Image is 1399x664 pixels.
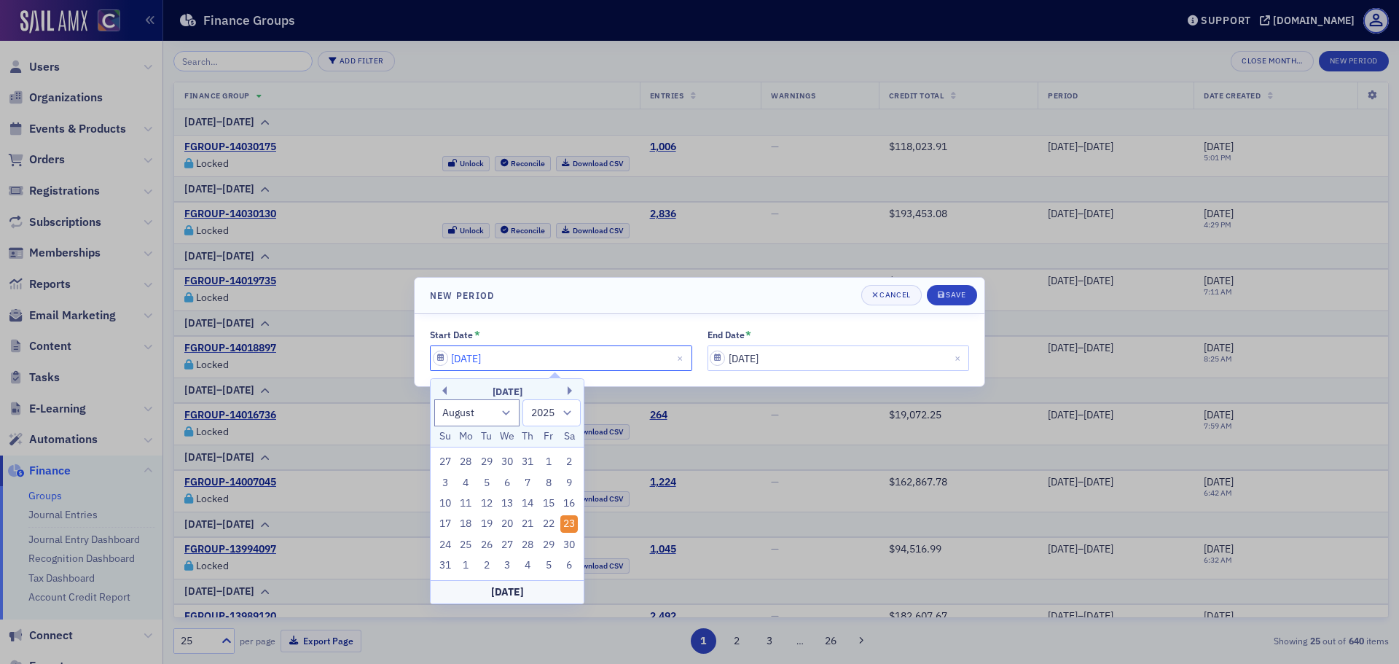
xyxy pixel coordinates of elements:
div: Choose Wednesday, August 6th, 2025 [498,474,516,492]
button: Close [673,345,692,371]
div: Choose Saturday, August 16th, 2025 [560,495,578,512]
div: Choose Tuesday, July 29th, 2025 [478,453,495,471]
h4: New Period [430,289,494,302]
div: Choose Friday, August 29th, 2025 [540,536,557,554]
div: End Date [708,329,745,340]
div: Start Date [430,329,473,340]
abbr: This field is required [745,329,751,340]
div: Choose Thursday, September 4th, 2025 [520,557,537,574]
div: Choose Sunday, July 27th, 2025 [436,453,454,471]
div: Tu [478,428,495,445]
div: Choose Monday, July 28th, 2025 [457,453,474,471]
div: Choose Saturday, August 9th, 2025 [560,474,578,492]
div: Choose Sunday, August 31st, 2025 [436,557,454,574]
div: Choose Friday, August 1st, 2025 [540,453,557,471]
div: Cancel [879,291,910,299]
div: Choose Wednesday, August 27th, 2025 [498,536,516,554]
div: Sa [560,428,578,445]
div: Choose Tuesday, August 5th, 2025 [478,474,495,492]
div: Choose Friday, September 5th, 2025 [540,557,557,574]
div: [DATE] [431,580,584,604]
div: month 2025-08 [435,452,580,577]
div: Choose Thursday, August 21st, 2025 [520,515,537,533]
div: Choose Tuesday, August 12th, 2025 [478,495,495,512]
div: Choose Tuesday, August 19th, 2025 [478,515,495,533]
div: Save [946,291,965,299]
div: Choose Thursday, August 28th, 2025 [520,536,537,554]
input: MM/DD/YYYY [430,345,692,371]
div: Choose Monday, August 4th, 2025 [457,474,474,492]
div: Choose Thursday, July 31st, 2025 [520,453,537,471]
div: Choose Tuesday, September 2nd, 2025 [478,557,495,574]
div: We [498,428,516,445]
div: Choose Monday, August 18th, 2025 [457,515,474,533]
div: Choose Sunday, August 24th, 2025 [436,536,454,554]
div: Fr [540,428,557,445]
button: Save [927,285,977,305]
div: Choose Saturday, September 6th, 2025 [560,557,578,574]
div: Th [520,428,537,445]
div: Su [436,428,454,445]
div: Choose Tuesday, August 26th, 2025 [478,536,495,554]
button: Close [949,345,969,371]
div: [DATE] [431,385,584,399]
div: Choose Wednesday, August 20th, 2025 [498,515,516,533]
div: Choose Saturday, August 23rd, 2025 [560,515,578,533]
div: Choose Friday, August 8th, 2025 [540,474,557,492]
div: Mo [457,428,474,445]
div: Choose Monday, September 1st, 2025 [457,557,474,574]
input: MM/DD/YYYY [708,345,970,371]
div: Choose Sunday, August 17th, 2025 [436,515,454,533]
div: Choose Monday, August 25th, 2025 [457,536,474,554]
div: Choose Saturday, August 30th, 2025 [560,536,578,554]
div: Choose Monday, August 11th, 2025 [457,495,474,512]
div: Choose Sunday, August 10th, 2025 [436,495,454,512]
div: Choose Saturday, August 2nd, 2025 [560,453,578,471]
div: Choose Friday, August 15th, 2025 [540,495,557,512]
div: Choose Wednesday, September 3rd, 2025 [498,557,516,574]
div: Choose Wednesday, July 30th, 2025 [498,453,516,471]
div: Choose Thursday, August 7th, 2025 [520,474,537,492]
button: Previous Month [438,386,447,395]
div: Choose Thursday, August 14th, 2025 [520,495,537,512]
button: Cancel [861,285,922,305]
div: Choose Sunday, August 3rd, 2025 [436,474,454,492]
div: Choose Friday, August 22nd, 2025 [540,515,557,533]
button: Next Month [568,386,576,395]
abbr: This field is required [474,329,480,340]
div: Choose Wednesday, August 13th, 2025 [498,495,516,512]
